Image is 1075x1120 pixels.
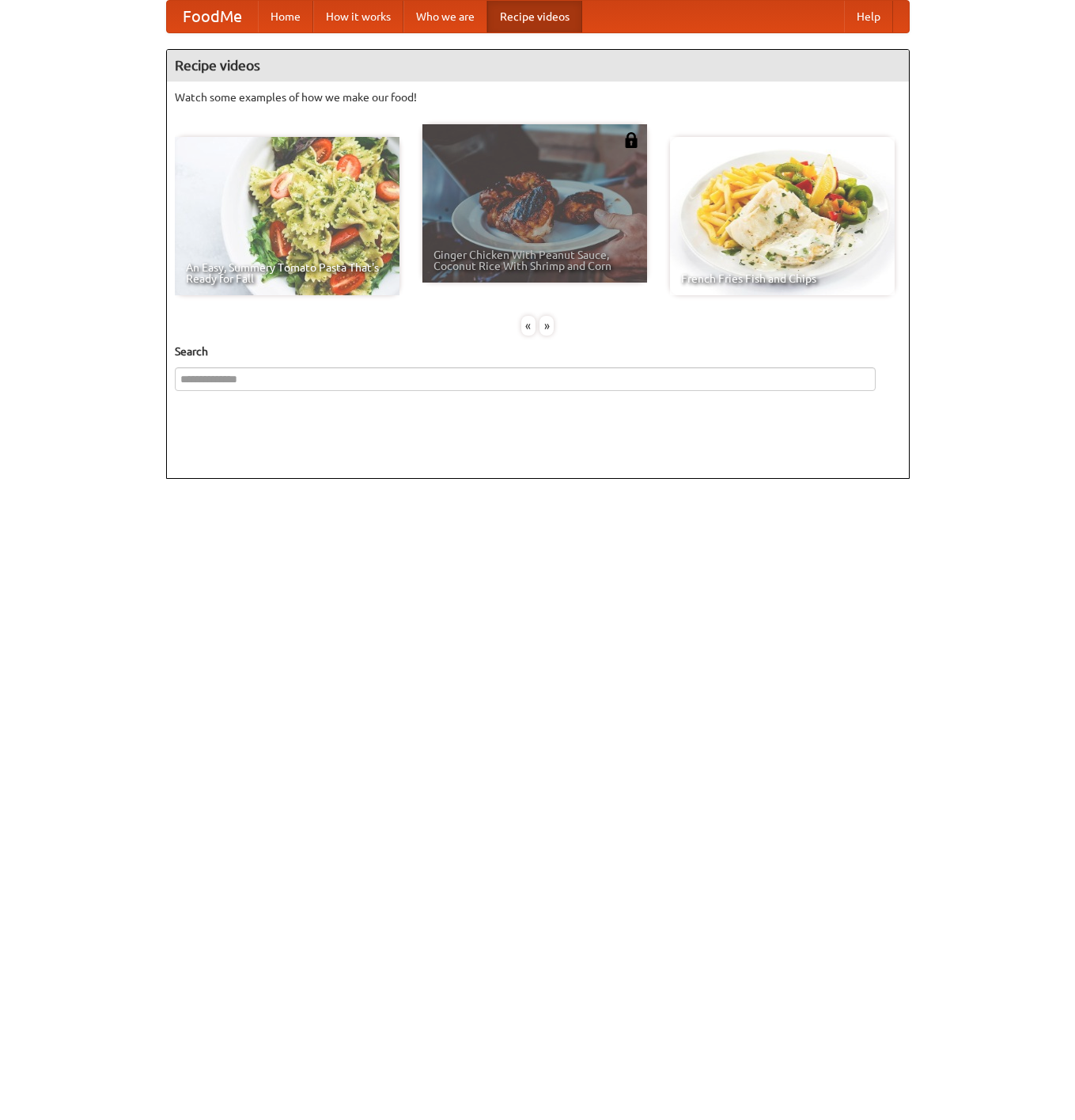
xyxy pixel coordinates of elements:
a: FoodMe [167,1,258,32]
h4: Recipe videos [167,50,909,82]
div: » [539,316,554,336]
div: « [521,316,536,336]
img: 483408.png [623,132,639,148]
h5: Search [175,344,901,359]
a: Help [844,1,893,32]
span: An Easy, Summery Tomato Pasta That's Ready for Fall [186,262,388,284]
a: How it works [313,1,403,32]
a: Recipe videos [487,1,582,32]
a: French Fries Fish and Chips [670,137,895,295]
a: An Easy, Summery Tomato Pasta That's Ready for Fall [175,137,399,295]
a: Home [258,1,313,32]
a: Who we are [403,1,487,32]
span: French Fries Fish and Chips [681,273,884,284]
p: Watch some examples of how we make our food! [175,89,901,105]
